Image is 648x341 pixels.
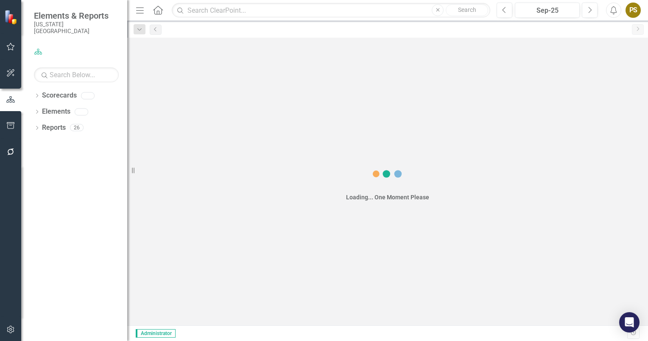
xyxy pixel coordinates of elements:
span: Elements & Reports [34,11,119,21]
div: Open Intercom Messenger [619,312,640,333]
div: 26 [70,124,84,131]
span: Administrator [136,329,176,338]
img: ClearPoint Strategy [3,9,20,25]
div: Sep-25 [518,6,577,16]
a: Reports [42,123,66,133]
span: Search [458,6,476,13]
input: Search ClearPoint... [172,3,490,18]
a: Elements [42,107,70,117]
button: Search [446,4,488,16]
div: Loading... One Moment Please [346,193,429,201]
button: PS [626,3,641,18]
button: Sep-25 [515,3,580,18]
a: Scorecards [42,91,77,101]
input: Search Below... [34,67,119,82]
small: [US_STATE][GEOGRAPHIC_DATA] [34,21,119,35]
